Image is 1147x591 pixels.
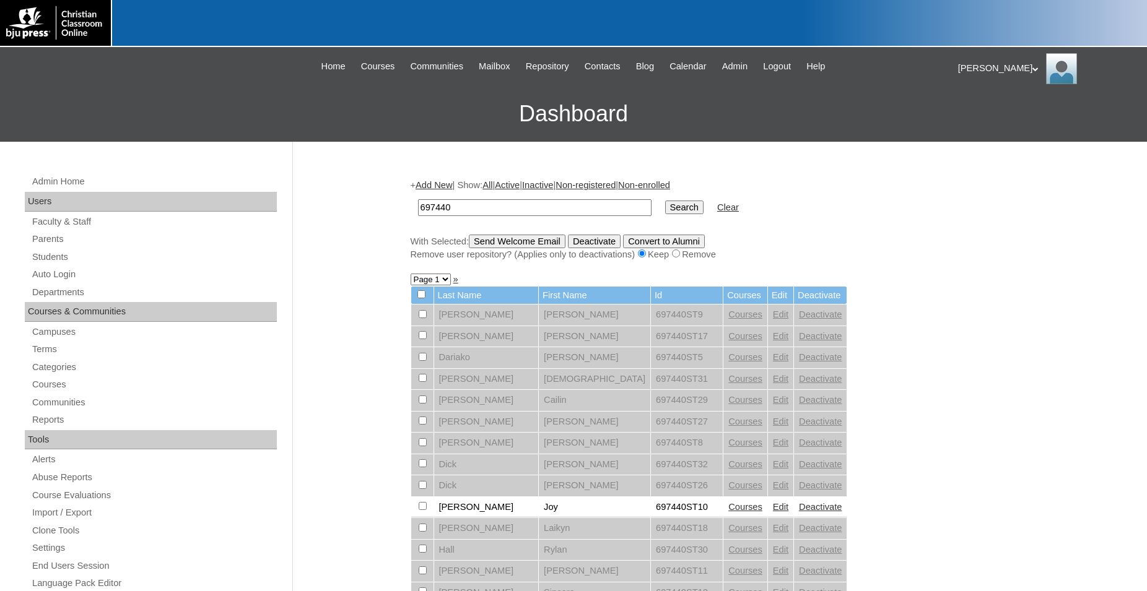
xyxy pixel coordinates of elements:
[539,347,650,368] td: [PERSON_NAME]
[482,180,492,190] a: All
[31,505,277,520] a: Import / Export
[434,304,539,326] td: [PERSON_NAME]
[623,235,705,248] input: Convert to Alumni
[31,231,277,247] a: Parents
[799,374,842,384] a: Deactivate
[556,180,616,190] a: Non-registered
[728,416,762,426] a: Courses
[31,285,277,300] a: Departments
[434,369,539,390] td: [PERSON_NAME]
[799,416,842,426] a: Deactivate
[434,390,539,411] td: [PERSON_NAME]
[799,480,842,490] a: Deactivate
[799,523,842,533] a: Deactivate
[315,59,352,74] a: Home
[773,459,788,469] a: Edit
[1046,53,1077,84] img: Jonelle Rodriguez
[6,6,105,40] img: logo-white.png
[361,59,395,74] span: Courses
[31,576,277,591] a: Language Pack Editor
[434,454,539,475] td: Dick
[806,59,825,74] span: Help
[794,287,847,304] td: Deactivate
[411,248,1024,261] div: Remove user repository? (Applies only to deactivations) Keep Remove
[799,566,842,576] a: Deactivate
[6,86,1141,142] h3: Dashboard
[31,470,277,485] a: Abuse Reports
[773,374,788,384] a: Edit
[773,352,788,362] a: Edit
[578,59,627,74] a: Contacts
[31,540,277,556] a: Settings
[539,287,650,304] td: First Name
[799,331,842,341] a: Deactivate
[768,287,793,304] td: Edit
[651,475,723,496] td: 697440ST26
[728,480,762,490] a: Courses
[773,502,788,512] a: Edit
[585,59,621,74] span: Contacts
[31,342,277,357] a: Terms
[434,561,539,582] td: [PERSON_NAME]
[473,59,517,74] a: Mailbox
[630,59,660,74] a: Blog
[773,395,788,405] a: Edit
[799,395,842,405] a: Deactivate
[651,518,723,539] td: 697440ST18
[799,438,842,447] a: Deactivate
[31,360,277,375] a: Categories
[434,287,539,304] td: Last Name
[722,59,748,74] span: Admin
[434,497,539,518] td: [PERSON_NAME]
[651,561,723,582] td: 697440ST11
[539,412,650,433] td: [PERSON_NAME]
[479,59,510,74] span: Mailbox
[665,201,704,214] input: Search
[773,523,788,533] a: Edit
[539,454,650,475] td: [PERSON_NAME]
[799,309,842,319] a: Deactivate
[411,235,1024,261] div: With Selected:
[25,192,277,212] div: Users
[31,267,277,282] a: Auto Login
[651,326,723,347] td: 697440ST17
[958,53,1135,84] div: [PERSON_NAME]
[651,540,723,561] td: 697440ST30
[418,199,652,216] input: Search
[763,59,791,74] span: Logout
[728,566,762,576] a: Courses
[728,309,762,319] a: Courses
[526,59,569,74] span: Repository
[31,174,277,189] a: Admin Home
[31,412,277,428] a: Reports
[539,433,650,454] td: [PERSON_NAME]
[717,202,739,212] a: Clear
[773,480,788,490] a: Edit
[434,347,539,368] td: Dariako
[799,352,842,362] a: Deactivate
[728,545,762,554] a: Courses
[434,412,539,433] td: [PERSON_NAME]
[31,558,277,574] a: End Users Session
[416,180,452,190] a: Add New
[728,502,762,512] a: Courses
[651,454,723,475] td: 697440ST32
[434,326,539,347] td: [PERSON_NAME]
[539,497,650,518] td: Joy
[636,59,654,74] span: Blog
[321,59,346,74] span: Home
[651,304,723,326] td: 697440ST9
[453,274,458,284] a: »
[728,331,762,341] a: Courses
[434,518,539,539] td: [PERSON_NAME]
[728,352,762,362] a: Courses
[723,287,767,304] td: Courses
[31,324,277,340] a: Campuses
[469,235,565,248] input: Send Welcome Email
[31,395,277,410] a: Communities
[800,59,831,74] a: Help
[31,523,277,538] a: Clone Tools
[618,180,670,190] a: Non-enrolled
[404,59,469,74] a: Communities
[355,59,401,74] a: Courses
